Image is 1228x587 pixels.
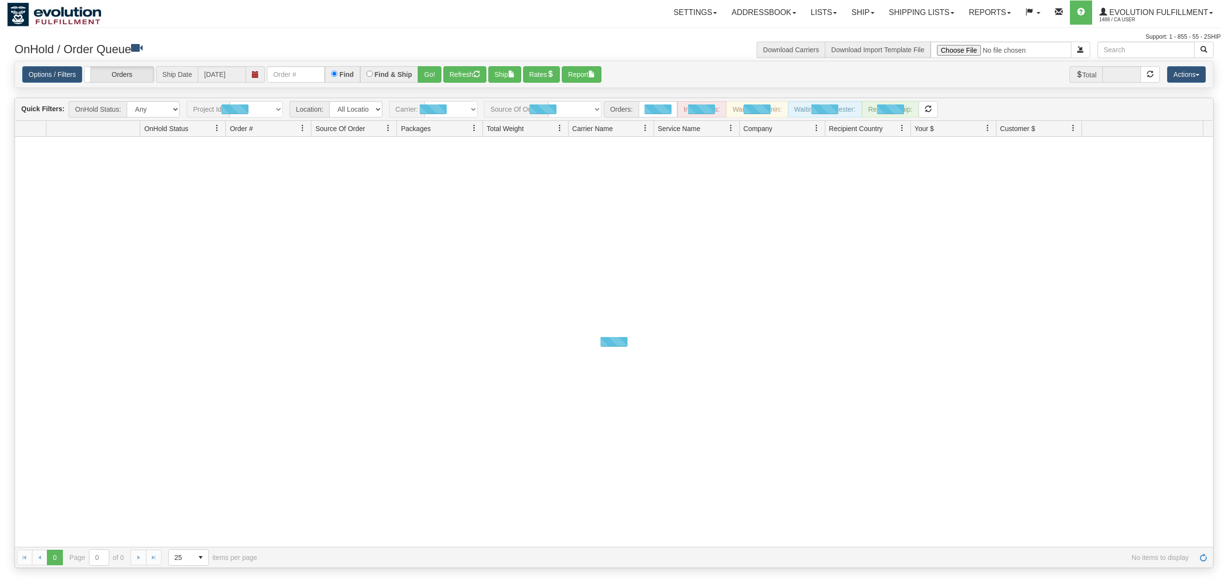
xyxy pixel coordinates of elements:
[979,120,996,136] a: Your $ filter column settings
[1097,42,1195,58] input: Search
[808,120,825,136] a: Company filter column settings
[85,67,154,83] label: Orders
[724,0,804,25] a: Addressbook
[604,101,639,117] span: Orders:
[726,101,788,117] div: Waiting - Admin:
[488,66,521,83] button: Ship
[677,101,726,117] div: In Progress:
[844,0,881,25] a: Ship
[744,124,773,133] span: Company
[552,120,568,136] a: Total Weight filter column settings
[862,101,919,117] div: Ready to Ship:
[271,554,1189,561] span: No items to display
[7,2,102,27] img: logo1488.jpg
[375,71,412,78] label: Find & Ship
[829,124,883,133] span: Recipient Country
[47,550,62,565] span: Page 0
[15,42,607,56] h3: OnHold / Order Queue
[639,101,677,117] div: New:
[882,0,962,25] a: Shipping lists
[466,120,482,136] a: Packages filter column settings
[637,120,654,136] a: Carrier Name filter column settings
[15,98,1213,121] div: grid toolbar
[230,124,252,133] span: Order #
[290,101,329,117] span: Location:
[572,124,613,133] span: Carrier Name
[487,124,524,133] span: Total Weight
[70,549,124,566] span: Page of 0
[788,101,862,117] div: Waiting - Requester:
[401,124,430,133] span: Packages
[69,101,127,117] span: OnHold Status:
[931,42,1071,58] input: Import
[418,66,441,83] button: Go!
[1065,120,1082,136] a: Customer $ filter column settings
[7,33,1221,41] div: Support: 1 - 855 - 55 - 2SHIP
[1206,244,1227,343] iframe: chat widget
[209,120,225,136] a: OnHold Status filter column settings
[1099,15,1172,25] span: 1488 / CA User
[523,66,560,83] button: Rates
[658,124,701,133] span: Service Name
[915,124,934,133] span: Your $
[193,550,208,565] span: select
[562,66,601,83] button: Report
[804,0,844,25] a: Lists
[1000,124,1035,133] span: Customer $
[267,66,325,83] input: Order #
[156,66,198,83] span: Ship Date
[1194,42,1213,58] button: Search
[1167,66,1206,83] button: Actions
[894,120,910,136] a: Recipient Country filter column settings
[144,124,188,133] span: OnHold Status
[831,46,924,54] a: Download Import Template File
[168,549,257,566] span: items per page
[1196,550,1211,565] a: Refresh
[723,120,739,136] a: Service Name filter column settings
[315,124,365,133] span: Source Of Order
[168,549,209,566] span: Page sizes drop down
[1092,0,1220,25] a: Evolution Fulfillment 1488 / CA User
[666,0,724,25] a: Settings
[763,46,819,54] a: Download Carriers
[443,66,486,83] button: Refresh
[175,553,187,562] span: 25
[380,120,396,136] a: Source Of Order filter column settings
[22,66,82,83] a: Options / Filters
[21,104,64,114] label: Quick Filters:
[339,71,354,78] label: Find
[962,0,1018,25] a: Reports
[1069,66,1103,83] span: Total
[1107,8,1208,16] span: Evolution Fulfillment
[294,120,311,136] a: Order # filter column settings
